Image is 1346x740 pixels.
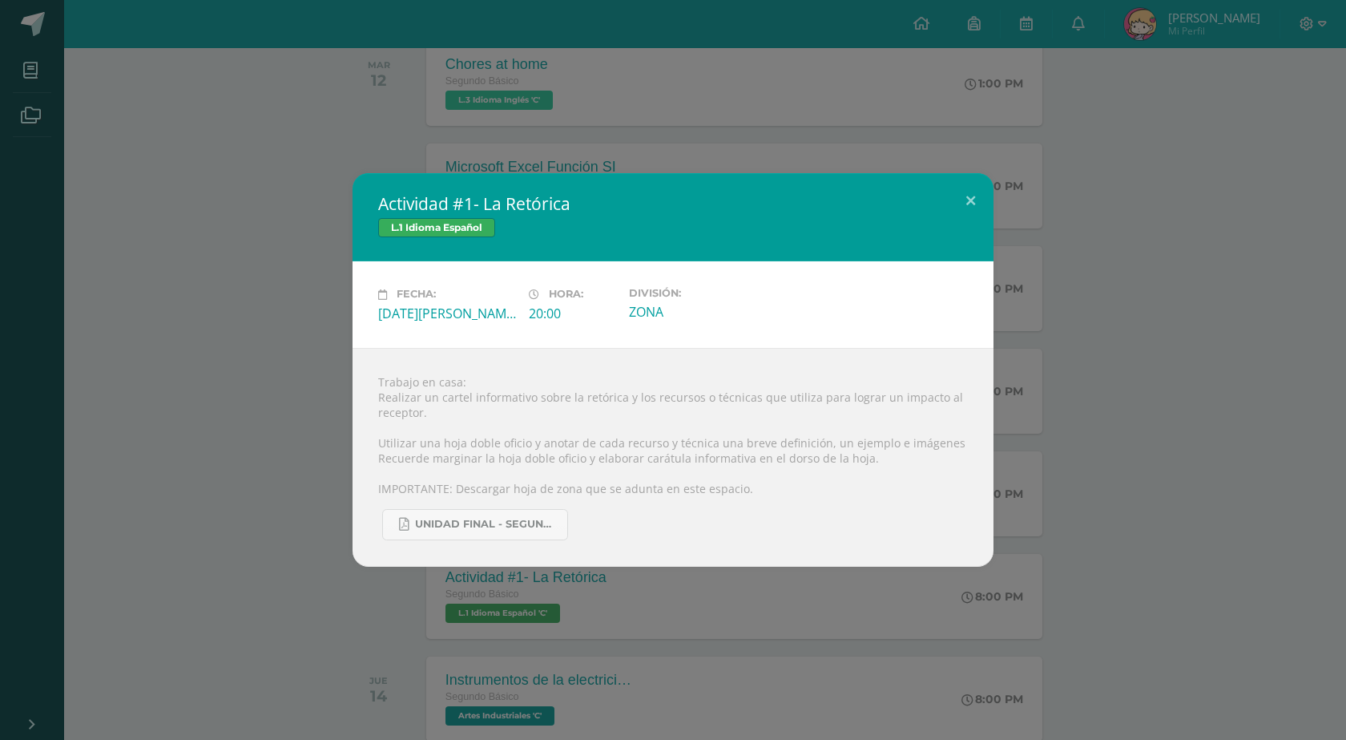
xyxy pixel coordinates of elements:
h2: Actividad #1- La Retórica [378,192,968,215]
span: Fecha: [397,289,436,301]
div: 20:00 [529,305,616,322]
div: Trabajo en casa: Realizar un cartel informativo sobre la retórica y los recursos o técnicas que u... [353,348,993,567]
span: Hora: [549,289,583,301]
label: División: [629,287,767,299]
span: L.1 Idioma Español [378,218,495,237]
div: [DATE][PERSON_NAME] [378,305,516,322]
button: Close (Esc) [948,173,993,228]
span: UNIDAD FINAL - SEGUNDO BASICO A-B-C -.pdf [415,518,559,531]
a: UNIDAD FINAL - SEGUNDO BASICO A-B-C -.pdf [382,509,568,540]
div: ZONA [629,303,767,321]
